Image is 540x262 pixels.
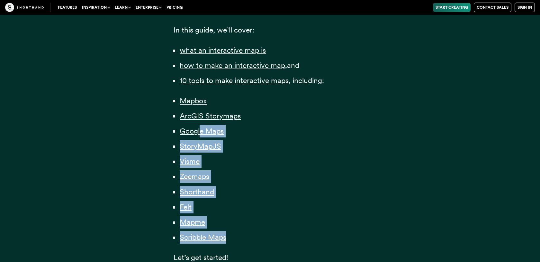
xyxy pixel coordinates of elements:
[289,76,324,85] span: , including:
[174,25,254,34] span: In this guide, we’ll cover:
[180,218,205,227] a: Mapme
[174,253,228,262] span: Let’s get started!
[180,76,289,85] a: 10 tools to make interactive maps
[433,3,471,12] a: Start Creating
[474,3,511,12] a: Contact Sales
[79,3,112,12] button: Inspiration
[180,187,214,196] a: Shorthand
[180,46,266,55] a: what an interactive map is
[55,3,79,12] a: Features
[5,3,44,12] img: The Craft
[515,3,535,12] a: Sign in
[180,142,221,151] a: StoryMapJS
[164,3,185,12] a: Pricing
[133,3,164,12] button: Enterprise
[287,61,299,70] span: and
[180,233,226,242] a: Scribble Maps
[180,202,192,211] a: Felt
[180,111,241,120] a: ArcGIS Storymaps
[180,61,287,70] a: how to make an interactive map,
[180,157,200,166] a: Visme
[180,126,224,136] a: Google Maps
[112,3,133,12] button: Learn
[180,96,207,105] a: Mapbox
[180,172,209,181] a: Zeemaps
